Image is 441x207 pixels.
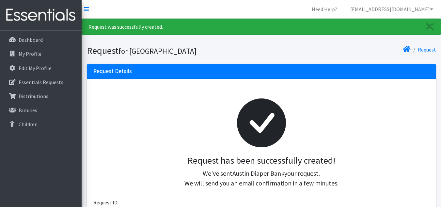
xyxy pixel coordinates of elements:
[418,46,436,53] a: Request
[19,93,48,99] p: Distributions
[87,45,259,56] h1: Request
[19,107,37,113] p: Families
[3,47,79,60] a: My Profile
[3,104,79,117] a: Families
[3,118,79,131] a: Children
[19,37,43,43] p: Dashboard
[3,62,79,75] a: Edit My Profile
[118,46,197,56] small: for [GEOGRAPHIC_DATA]
[19,121,38,127] p: Children
[82,19,441,35] div: Request was successfully created.
[3,76,79,89] a: Essentials Requests
[99,169,424,188] p: We've sent your request. We will send you an email confirmation in a few minutes.
[19,79,63,85] p: Essentials Requests
[232,169,284,177] span: Austin Diaper Bank
[3,90,79,103] a: Distributions
[19,51,41,57] p: My Profile
[19,65,52,71] p: Edit My Profile
[93,68,132,75] h3: Request Details
[99,155,424,166] h3: Request has been successfully created!
[420,19,441,35] a: Close
[93,199,118,206] span: Request ID:
[3,4,79,26] img: HumanEssentials
[3,33,79,46] a: Dashboard
[345,3,438,16] a: [EMAIL_ADDRESS][DOMAIN_NAME]
[307,3,342,16] a: Need Help?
